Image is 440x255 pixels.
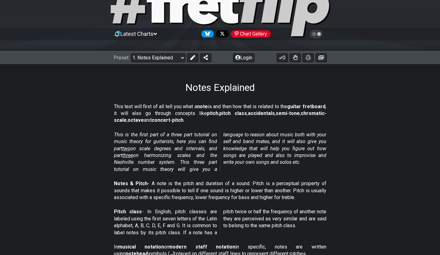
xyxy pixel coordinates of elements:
button: Share Preset [200,53,211,62]
strong: modern staff notation [168,244,235,250]
span: Toggle light / dark theme [313,31,320,37]
button: 0 [277,53,288,62]
p: - A note is the pitch and duration of a sound. Pitch is a perceptual property of sounds that make... [114,180,326,201]
button: Edit Preset [187,53,198,62]
p: - In English, pitch classes are labeled using the first seven letters of the Latin alphabet, A, B... [114,208,326,236]
strong: Notes & Pitch [114,181,148,186]
strong: note [197,104,208,109]
button: Print [303,53,314,62]
strong: guitar fretboard [287,104,325,109]
strong: semi-tone [276,110,300,116]
strong: octave [128,117,144,123]
span: Preset [114,55,128,61]
strong: pitch class [219,110,247,116]
h1: Notes Explained [185,82,255,93]
button: Toggle Dexterity for all fretkits [290,53,301,62]
button: Create image [316,53,327,62]
em: This is the first part of a three part tutorial on music theory for guitarists, here you can find... [114,132,326,172]
span: Latest Charts [120,31,153,37]
div: Chart Gallery [231,30,270,37]
strong: pitch [207,110,218,116]
select: Preset [131,53,185,62]
strong: musical notation [118,244,164,250]
a: #fretflip at Pinterest [228,30,270,37]
span: two [122,146,130,151]
strong: Pitch class [114,209,142,215]
button: Login [233,53,254,62]
span: three [122,152,133,158]
a: Follow #fretflip at Bluesky [199,30,214,37]
a: Follow #fretflip at X [214,30,228,37]
strong: accidentals [248,110,275,116]
strong: concert-pitch [152,117,183,123]
p: This text will first of all tell you what a is and then how that is related to the , it will also... [114,103,326,124]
